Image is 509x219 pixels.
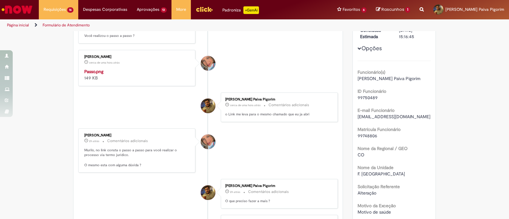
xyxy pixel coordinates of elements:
div: [PERSON_NAME] Paiva Pigorim [225,98,331,101]
time: 30/09/2025 13:11:09 [89,139,99,143]
span: [EMAIL_ADDRESS][DOMAIN_NAME] [358,114,430,120]
span: More [176,6,186,13]
p: +GenAi [243,6,259,14]
p: Murilo, no link consta o passo a passo para você realizar o processo via termo jurídico. O mesmo ... [84,148,190,168]
b: Motivo da Exceção [358,203,396,209]
span: Rascunhos [381,6,404,12]
div: Jacqueline Andrade Galani [201,56,215,71]
div: [PERSON_NAME] [84,133,190,137]
span: 2h atrás [89,139,99,143]
ul: Trilhas de página [5,19,335,31]
span: 99748806 [358,133,377,139]
span: [PERSON_NAME] Paiva Pigorim [445,7,504,12]
div: Jacqueline Andrade Galani [201,134,215,149]
span: cerca de uma hora atrás [230,103,261,107]
small: Comentários adicionais [107,138,148,144]
div: [DATE] 15:16:45 [399,27,429,40]
div: 149 KB [84,68,190,81]
time: 30/09/2025 13:37:36 [230,103,261,107]
span: 2h atrás [230,190,240,194]
span: cerca de uma hora atrás [89,61,120,65]
dt: Conclusão Estimada [355,27,394,40]
a: Rascunhos [376,7,410,13]
span: Requisições [44,6,66,13]
div: Murilo Henrique Dias Paiva Pigorim [201,185,215,200]
b: Funcionário(s) [358,69,385,75]
a: Passo.png [84,69,103,74]
time: 30/09/2025 13:41:18 [89,61,120,65]
b: E-mail Funcionário [358,107,394,113]
span: Favoritos [343,6,360,13]
a: Página inicial [7,23,29,28]
span: CO [358,152,364,158]
b: Solicitação Referente [358,184,400,189]
small: Comentários adicionais [248,189,289,195]
span: Aprovações [137,6,159,13]
span: Alteração [358,190,376,196]
span: Despesas Corporativas [83,6,127,13]
span: [PERSON_NAME] Paiva Pigorim [358,76,421,81]
b: Matrícula Funcionário [358,127,401,132]
div: [PERSON_NAME] Paiva Pigorim [225,184,331,188]
span: 6 [361,7,367,13]
time: 30/09/2025 12:49:36 [230,190,240,194]
a: Formulário de Atendimento [43,23,90,28]
span: 16 [67,7,73,13]
span: Motivo de saúde [358,209,391,215]
span: 99750489 [358,95,378,100]
b: Nome da Regional / GEO [358,146,408,151]
span: 13 [161,7,167,13]
p: o Link me leva para o mesmo chamado que eu ja abri [225,112,331,117]
img: ServiceNow [1,3,33,16]
small: Comentários adicionais [268,102,309,108]
div: [PERSON_NAME] [84,55,190,59]
p: O que preciso fazer a mais ? [225,199,331,204]
span: F. [GEOGRAPHIC_DATA] [358,171,405,177]
img: click_logo_yellow_360x200.png [196,4,213,14]
span: 1 [405,7,410,13]
div: Padroniza [222,6,259,14]
div: Murilo Henrique Dias Paiva Pigorim [201,99,215,113]
b: ID Funcionário [358,88,386,94]
b: Nome da Unidade [358,165,394,170]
